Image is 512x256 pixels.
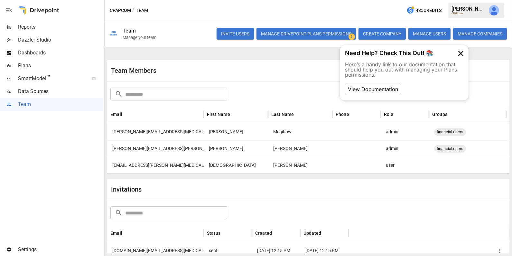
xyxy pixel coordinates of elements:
[271,112,294,117] div: Last Name
[451,6,485,12] div: [PERSON_NAME]
[123,110,132,119] button: Sort
[18,75,85,82] span: SmartModel
[416,6,442,14] span: 435 Credits
[217,28,254,40] button: INVITE USERS
[358,28,406,40] button: CREATE COMPANY
[18,246,103,253] span: Settings
[110,231,122,236] div: Email
[350,110,359,119] button: Sort
[18,36,103,44] span: Dazzler Studio
[408,28,451,40] button: MANAGE USERS
[110,112,122,117] div: Email
[123,28,136,34] div: Team
[273,229,282,238] button: Sort
[394,110,403,119] button: Sort
[322,229,331,238] button: Sort
[221,229,230,238] button: Sort
[111,67,308,74] div: Team Members
[18,23,103,31] span: Reports
[453,28,507,40] button: MANAGE COMPANIES
[381,140,429,157] div: admin
[268,123,332,140] div: Megibow
[207,112,230,117] div: First Name
[336,112,349,117] div: Phone
[132,6,135,14] div: /
[448,110,457,119] button: Sort
[107,123,204,140] div: joe@cpap.com
[434,124,466,140] span: financial.users
[123,229,132,238] button: Sort
[207,231,220,236] div: Status
[404,5,444,16] button: 435Credits
[18,100,103,108] span: Team
[434,140,466,157] span: financial.users
[204,140,268,157] div: Tom
[381,157,429,174] div: user
[111,185,308,193] div: Invitations
[18,62,103,70] span: Plans
[451,12,485,15] div: CPAPcom
[295,110,304,119] button: Sort
[231,110,240,119] button: Sort
[110,6,131,14] button: CPAPcom
[268,157,332,174] div: Desai
[268,140,332,157] div: Gatto
[18,49,103,57] span: Dashboards
[303,231,321,236] div: Updated
[204,123,268,140] div: Joe
[384,112,394,117] div: Role
[256,28,356,40] button: Manage Drivepoint Plans Permissions
[46,74,51,82] span: ™
[204,157,268,174] div: Sunita
[107,157,204,174] div: sunita.desai@cpap.com
[381,123,429,140] div: admin
[489,5,499,15] img: Julie Wilton
[255,231,272,236] div: Created
[18,88,103,95] span: Data Sources
[107,140,204,157] div: thomas.gatto@cpap.com
[123,35,156,40] div: Manage your team
[432,112,447,117] div: Groups
[485,1,503,19] button: Julie Wilton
